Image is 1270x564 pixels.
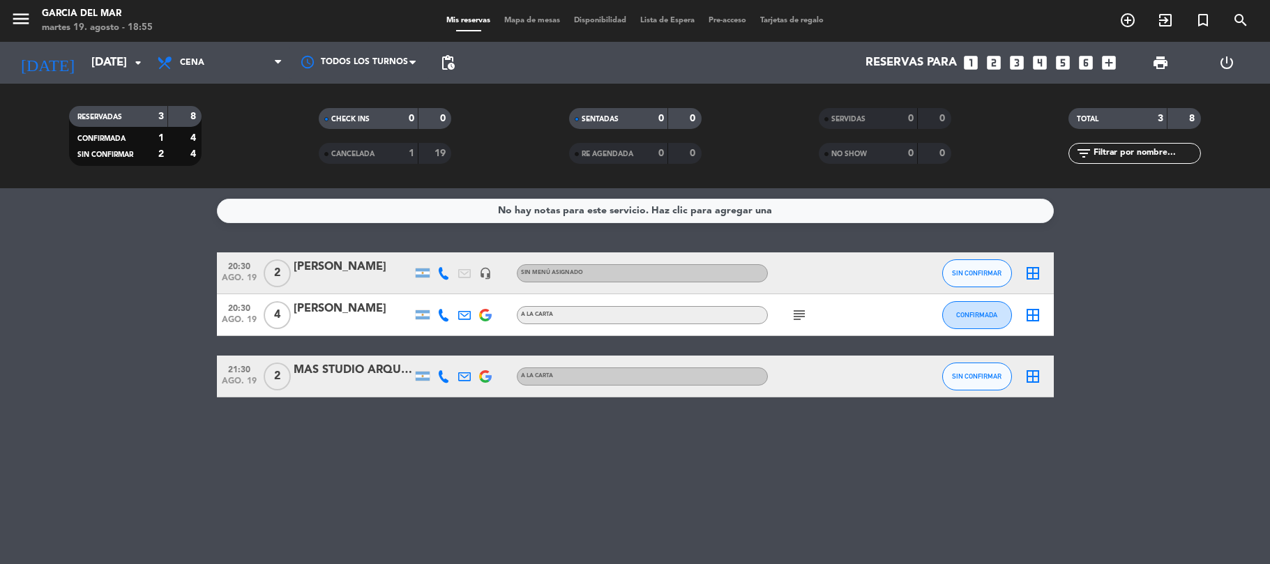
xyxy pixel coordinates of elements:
strong: 0 [908,114,914,123]
span: A LA CARTA [521,312,553,317]
i: border_all [1025,368,1041,385]
i: looks_5 [1054,54,1072,72]
i: power_settings_new [1218,54,1235,71]
i: looks_4 [1031,54,1049,72]
i: border_all [1025,265,1041,282]
strong: 1 [158,133,164,143]
span: Lista de Espera [633,17,702,24]
span: ago. 19 [222,376,257,392]
strong: 0 [658,148,664,158]
i: add_box [1100,54,1118,72]
span: SIN CONFIRMAR [77,151,133,158]
i: headset_mic [479,267,492,280]
span: print [1152,54,1169,71]
i: looks_two [985,54,1003,72]
strong: 0 [440,114,448,123]
i: filter_list [1075,145,1092,162]
i: menu [10,8,31,29]
span: 4 [264,301,291,329]
strong: 8 [190,112,199,121]
span: NO SHOW [831,151,867,158]
i: looks_one [962,54,980,72]
span: Pre-acceso [702,17,753,24]
span: ago. 19 [222,315,257,331]
span: Mapa de mesas [497,17,567,24]
span: RE AGENDADA [582,151,633,158]
div: MAS STUDIO ARQUITECTURA [294,361,412,379]
i: search [1232,12,1249,29]
span: 2 [264,259,291,287]
strong: 0 [690,148,698,158]
div: Garcia del Mar [42,7,153,21]
i: subject [791,307,808,323]
strong: 3 [158,112,164,121]
span: SENTADAS [582,116,619,123]
i: border_all [1025,307,1041,323]
span: SIN CONFIRMAR [952,372,1001,380]
strong: 0 [658,114,664,123]
i: turned_in_not [1195,12,1211,29]
button: CONFIRMADA [942,301,1012,329]
button: SIN CONFIRMAR [942,259,1012,287]
strong: 0 [908,148,914,158]
strong: 4 [190,133,199,143]
span: 20:30 [222,257,257,273]
i: arrow_drop_down [130,54,146,71]
strong: 19 [434,148,448,158]
strong: 8 [1189,114,1197,123]
div: martes 19. agosto - 18:55 [42,21,153,35]
button: menu [10,8,31,34]
span: RESERVADAS [77,114,122,121]
strong: 0 [409,114,414,123]
div: No hay notas para este servicio. Haz clic para agregar una [498,203,772,219]
span: CONFIRMADA [956,311,997,319]
span: 20:30 [222,299,257,315]
span: 2 [264,363,291,390]
input: Filtrar por nombre... [1092,146,1200,161]
span: Cena [180,58,204,68]
span: CANCELADA [331,151,375,158]
i: [DATE] [10,47,84,78]
span: Sin menú asignado [521,270,583,275]
i: exit_to_app [1157,12,1174,29]
span: 21:30 [222,360,257,376]
span: TOTAL [1077,116,1098,123]
div: LOG OUT [1193,42,1260,84]
strong: 1 [409,148,414,158]
span: SERVIDAS [831,116,865,123]
span: ago. 19 [222,273,257,289]
strong: 2 [158,149,164,159]
span: CHECK INS [331,116,370,123]
i: add_circle_outline [1119,12,1136,29]
span: Reservas para [865,56,957,70]
strong: 0 [939,148,948,158]
strong: 4 [190,149,199,159]
button: SIN CONFIRMAR [942,363,1012,390]
span: Mis reservas [439,17,497,24]
span: SIN CONFIRMAR [952,269,1001,277]
div: [PERSON_NAME] [294,258,412,276]
span: A LA CARTA [521,373,553,379]
strong: 0 [690,114,698,123]
img: google-logo.png [479,309,492,321]
span: CONFIRMADA [77,135,126,142]
i: looks_3 [1008,54,1026,72]
div: [PERSON_NAME] [294,300,412,318]
strong: 3 [1158,114,1163,123]
img: google-logo.png [479,370,492,383]
i: looks_6 [1077,54,1095,72]
span: pending_actions [439,54,456,71]
strong: 0 [939,114,948,123]
span: Tarjetas de regalo [753,17,831,24]
span: Disponibilidad [567,17,633,24]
